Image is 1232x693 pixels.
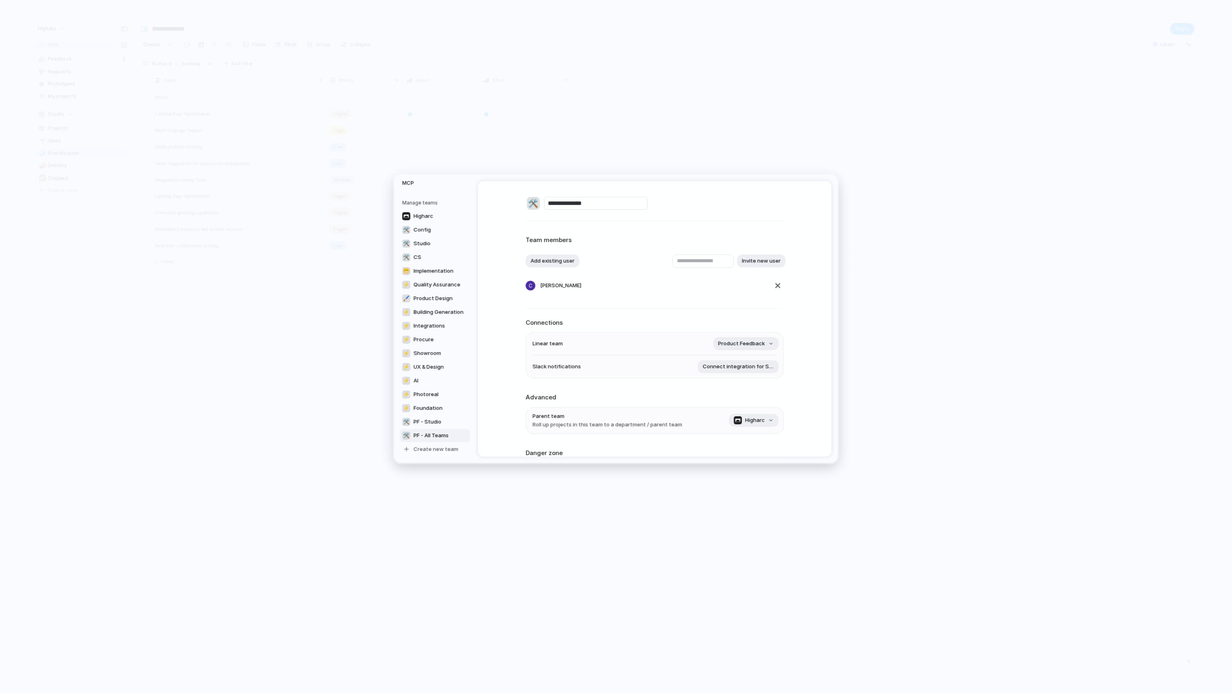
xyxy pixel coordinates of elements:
a: 🛠️Config [400,223,470,236]
a: Higharc [400,209,470,222]
span: Create new team [413,445,458,453]
span: Studio [413,240,430,248]
a: 🛠️Studio [400,237,470,250]
div: ⚡ [402,363,410,371]
a: ⚡UX & Design [400,360,470,373]
span: Showroom [413,349,441,357]
span: [PERSON_NAME] [540,282,581,290]
span: Photoreal [413,390,439,399]
button: Invite new user [737,255,785,267]
a: ⚡Quality Assurance [400,278,470,291]
a: ⚡Procure [400,333,470,346]
button: Higharc [729,414,779,427]
div: 🖌 [402,294,410,302]
div: ⚡ [402,308,410,316]
span: Implementation [413,267,453,275]
span: Linear team [532,340,563,348]
a: Create new team [400,443,470,455]
a: ⚡Photoreal [400,388,470,401]
span: Quality Assurance [413,281,460,289]
span: MCP [402,179,454,187]
div: ⚡ [402,335,410,343]
div: 🛠️ [527,197,540,210]
button: Connect integration for Slack [698,360,779,373]
span: Higharc [413,212,433,220]
div: 🛠️ [402,253,410,261]
a: ⚡Showroom [400,346,470,359]
a: ⚡Building Generation [400,305,470,318]
div: ⚡ [402,390,410,398]
div: ⚡ [402,321,410,330]
div: 😁 [402,267,410,275]
h2: Advanced [526,393,784,402]
span: Product Feedback [718,340,765,348]
h5: Manage teams [402,199,470,206]
a: 🖌Product Design [400,292,470,305]
span: Integrations [413,322,445,330]
button: Add existing user [526,255,579,267]
span: Product Design [413,294,453,303]
h2: Connections [526,318,784,327]
div: 🛠️ [402,417,410,426]
span: UX & Design [413,363,444,371]
a: Billing [400,163,470,176]
div: ⚡ [402,349,410,357]
span: Connect integration for Slack [703,363,774,371]
div: ⚡ [402,280,410,288]
a: ⚡Foundation [400,401,470,414]
span: Roll up projects in this team to a department / parent team [532,421,682,429]
div: ⚡ [402,376,410,384]
span: PF - All Teams [413,432,449,440]
a: 🛠️PF - Studio [400,415,470,428]
span: Higharc [745,416,765,424]
a: ⚡Integrations [400,319,470,332]
a: ⚡AI [400,374,470,387]
a: 🛠️PF - All Teams [400,429,470,442]
span: Building Generation [413,308,464,316]
div: 🛠️ [402,225,410,234]
div: 🛠️ [402,239,410,247]
span: Parent team [532,412,682,420]
div: ⚡ [402,404,410,412]
a: MCP [400,177,470,190]
span: Slack notifications [532,363,581,371]
button: 🛠️ [526,196,541,211]
a: 😁Implementation [400,264,470,277]
span: CS [413,253,421,261]
span: Foundation [413,404,443,412]
span: Procure [413,336,434,344]
h2: Team members [526,236,784,245]
button: Product Feedback [713,337,779,350]
span: Config [413,226,431,234]
span: PF - Studio [413,418,441,426]
a: 🛠️CS [400,250,470,263]
div: 🛠️ [402,431,410,439]
h2: Danger zone [526,448,784,457]
span: AI [413,377,418,385]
